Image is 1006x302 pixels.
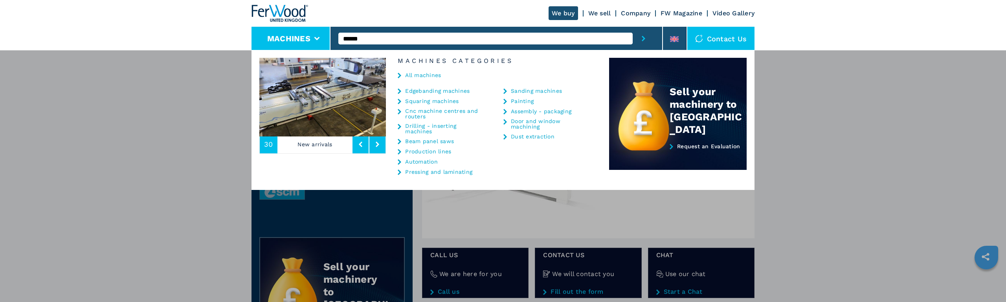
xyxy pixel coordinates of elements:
h6: Machines Categories [386,58,609,64]
a: We buy [549,6,578,20]
a: Request an Evaluation [609,143,747,170]
a: FW Magazine [661,9,702,17]
p: New arrivals [277,135,353,153]
a: Sanding machines [511,88,562,94]
a: Dust extraction [511,134,554,139]
a: Edgebanding machines [405,88,470,94]
a: Pressing and laminating [405,169,472,175]
div: Sell your machinery to [GEOGRAPHIC_DATA] [670,85,747,136]
span: 30 [264,141,273,148]
a: Drilling - inserting machines [405,123,484,134]
a: Painting [511,98,534,104]
a: Company [621,9,650,17]
a: Automation [405,159,438,164]
img: Ferwood [251,5,308,22]
a: Squaring machines [405,98,459,104]
a: Assembly - packaging [511,109,571,114]
a: All machines [405,72,441,78]
button: submit-button [633,27,654,50]
button: Machines [267,34,310,43]
img: image [386,58,512,136]
a: Door and window machining [511,118,589,129]
img: Contact us [695,35,703,42]
img: image [259,58,386,136]
div: Contact us [687,27,755,50]
a: Production lines [405,149,451,154]
a: We sell [588,9,611,17]
a: Video Gallery [712,9,754,17]
a: Beam panel saws [405,138,454,144]
a: Cnc machine centres and routers [405,108,484,119]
